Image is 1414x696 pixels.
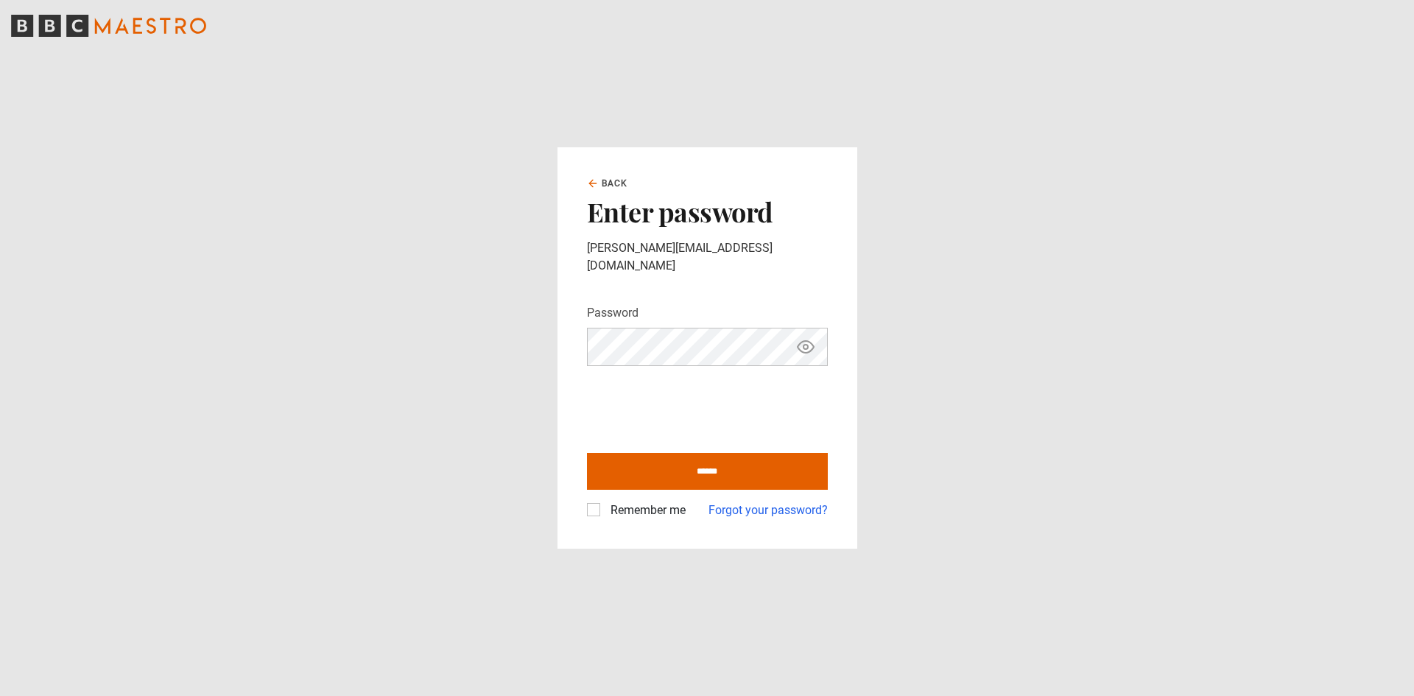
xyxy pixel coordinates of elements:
button: Show password [793,334,818,360]
h2: Enter password [587,196,828,227]
svg: BBC Maestro [11,15,206,37]
a: Back [587,177,628,190]
iframe: reCAPTCHA [587,378,811,435]
label: Password [587,304,639,322]
span: Back [602,177,628,190]
label: Remember me [605,502,686,519]
a: Forgot your password? [708,502,828,519]
p: [PERSON_NAME][EMAIL_ADDRESS][DOMAIN_NAME] [587,239,828,275]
